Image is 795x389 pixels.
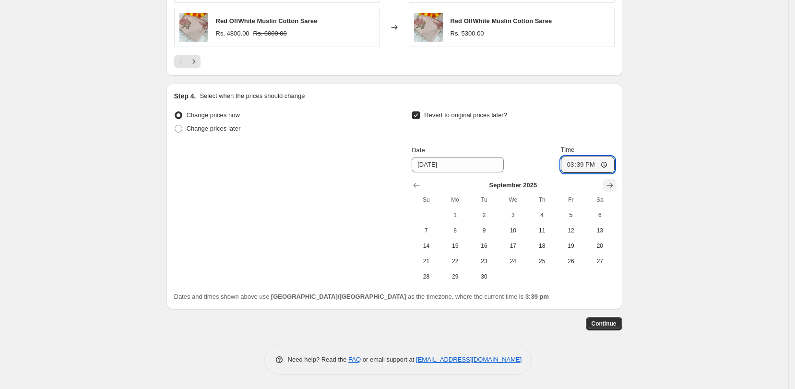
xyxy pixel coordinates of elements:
button: Tuesday September 2 2025 [470,207,498,223]
button: Friday September 12 2025 [557,223,585,238]
button: Monday September 8 2025 [441,223,470,238]
button: Sunday September 14 2025 [412,238,440,254]
button: Friday September 26 2025 [557,254,585,269]
button: Sunday September 28 2025 [412,269,440,284]
h2: Step 4. [174,91,196,101]
button: Wednesday September 24 2025 [498,254,527,269]
span: Tu [474,196,495,204]
span: Revert to original prices later? [424,111,507,119]
span: Red OffWhite Muslin Cotton Saree [216,17,318,24]
button: Show next month, October 2025 [603,179,617,192]
span: 12 [560,227,581,234]
span: Need help? Read the [288,356,349,363]
span: Red OffWhite Muslin Cotton Saree [451,17,552,24]
button: Monday September 29 2025 [441,269,470,284]
button: Tuesday September 23 2025 [470,254,498,269]
button: Monday September 1 2025 [441,207,470,223]
span: 30 [474,273,495,280]
span: 2 [474,211,495,219]
button: Saturday September 6 2025 [585,207,614,223]
button: Saturday September 20 2025 [585,238,614,254]
img: 20250709_113605f_80x.jpg [179,13,208,42]
input: 12:00 [561,157,615,173]
button: Saturday September 27 2025 [585,254,614,269]
button: Monday September 15 2025 [441,238,470,254]
span: 19 [560,242,581,250]
span: Su [415,196,437,204]
button: Tuesday September 16 2025 [470,238,498,254]
span: 15 [445,242,466,250]
span: 23 [474,257,495,265]
span: 16 [474,242,495,250]
button: Wednesday September 3 2025 [498,207,527,223]
span: 7 [415,227,437,234]
th: Tuesday [470,192,498,207]
span: 29 [445,273,466,280]
span: Change prices now [187,111,240,119]
span: 4 [531,211,552,219]
button: Sunday September 21 2025 [412,254,440,269]
button: Tuesday September 30 2025 [470,269,498,284]
img: 20250709_113605f_80x.jpg [414,13,443,42]
a: [EMAIL_ADDRESS][DOMAIN_NAME] [416,356,522,363]
p: Select when the prices should change [200,91,305,101]
span: 14 [415,242,437,250]
button: Continue [586,317,622,330]
th: Friday [557,192,585,207]
b: 3:39 pm [525,293,549,300]
span: 6 [589,211,610,219]
button: Show previous month, August 2025 [410,179,423,192]
span: or email support at [361,356,416,363]
span: Continue [592,320,617,328]
span: Time [561,146,574,153]
button: Next [187,55,201,68]
span: Sa [589,196,610,204]
span: 25 [531,257,552,265]
span: Date [412,146,425,154]
button: Tuesday September 9 2025 [470,223,498,238]
span: 17 [502,242,523,250]
span: 9 [474,227,495,234]
span: 28 [415,273,437,280]
span: 3 [502,211,523,219]
span: 26 [560,257,581,265]
a: FAQ [348,356,361,363]
button: Wednesday September 10 2025 [498,223,527,238]
span: 24 [502,257,523,265]
span: Fr [560,196,581,204]
button: Saturday September 13 2025 [585,223,614,238]
th: Sunday [412,192,440,207]
th: Monday [441,192,470,207]
span: 13 [589,227,610,234]
button: Thursday September 18 2025 [527,238,556,254]
button: Thursday September 4 2025 [527,207,556,223]
button: Wednesday September 17 2025 [498,238,527,254]
span: 10 [502,227,523,234]
span: 11 [531,227,552,234]
nav: Pagination [174,55,201,68]
span: 22 [445,257,466,265]
span: 1 [445,211,466,219]
button: Thursday September 25 2025 [527,254,556,269]
button: Sunday September 7 2025 [412,223,440,238]
span: 8 [445,227,466,234]
th: Thursday [527,192,556,207]
th: Wednesday [498,192,527,207]
button: Friday September 5 2025 [557,207,585,223]
span: Change prices later [187,125,241,132]
span: Dates and times shown above use as the timezone, where the current time is [174,293,549,300]
button: Friday September 19 2025 [557,238,585,254]
strike: Rs. 6000.00 [253,29,287,38]
span: 5 [560,211,581,219]
th: Saturday [585,192,614,207]
span: 18 [531,242,552,250]
span: Th [531,196,552,204]
div: Rs. 5300.00 [451,29,484,38]
span: We [502,196,523,204]
b: [GEOGRAPHIC_DATA]/[GEOGRAPHIC_DATA] [271,293,406,300]
span: 27 [589,257,610,265]
button: Thursday September 11 2025 [527,223,556,238]
button: Monday September 22 2025 [441,254,470,269]
span: 20 [589,242,610,250]
div: Rs. 4800.00 [216,29,249,38]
